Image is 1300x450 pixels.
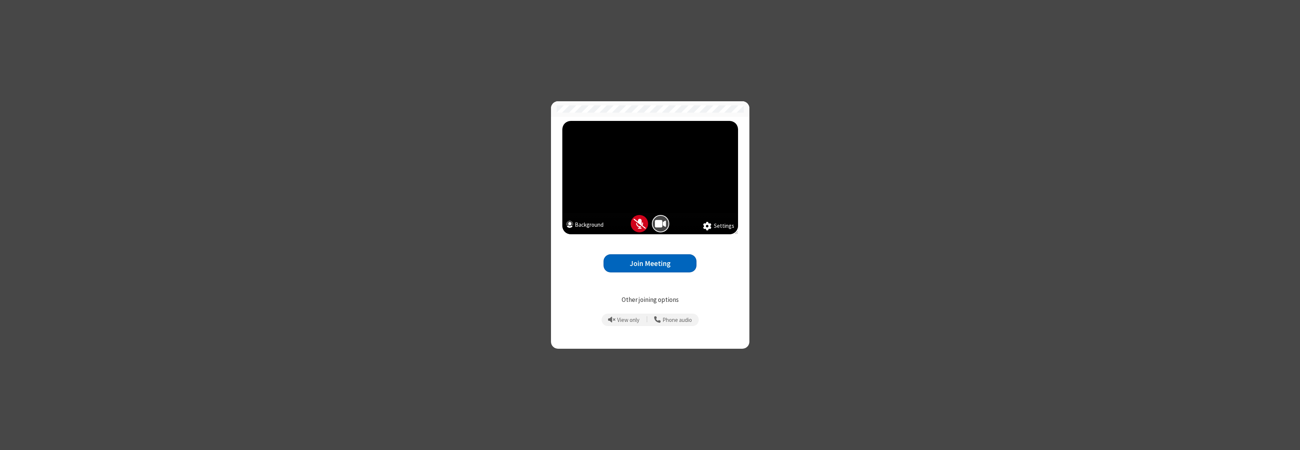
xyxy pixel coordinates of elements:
[604,254,696,273] button: Join Meeting
[646,315,648,325] span: |
[562,295,738,305] p: Other joining options
[703,222,734,231] button: Settings
[605,314,642,326] button: Prevent echo when there is already an active mic and speaker in the room.
[631,215,648,232] button: Mic is off
[566,221,604,231] button: Background
[652,314,695,326] button: Use your phone for mic and speaker while you view the meeting on this device.
[662,317,692,323] span: Phone audio
[652,215,669,232] button: Camera is on
[617,317,639,323] span: View only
